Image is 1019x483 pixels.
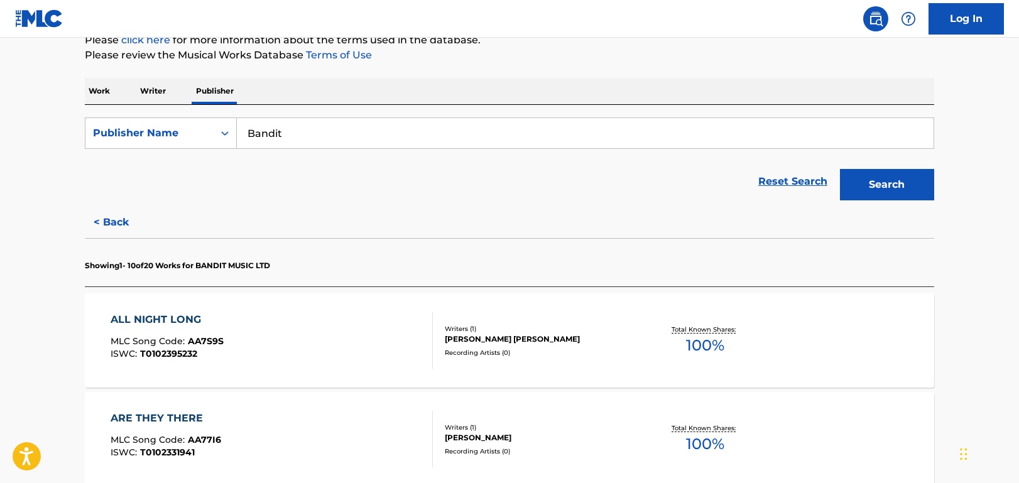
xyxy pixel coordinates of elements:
[85,117,934,207] form: Search Form
[686,433,724,455] span: 100 %
[929,3,1004,35] a: Log In
[863,6,888,31] a: Public Search
[686,334,724,357] span: 100 %
[111,312,224,327] div: ALL NIGHT LONG
[840,169,934,200] button: Search
[15,9,63,28] img: MLC Logo
[188,434,221,445] span: AA77I6
[868,11,883,26] img: search
[752,168,834,195] a: Reset Search
[121,34,170,46] a: click here
[85,260,270,271] p: Showing 1 - 10 of 20 Works for BANDIT MUSIC LTD
[445,432,635,443] div: [PERSON_NAME]
[445,423,635,432] div: Writers ( 1 )
[85,48,934,63] p: Please review the Musical Works Database
[896,6,921,31] div: Help
[111,411,221,426] div: ARE THEY THERE
[445,334,635,345] div: [PERSON_NAME] [PERSON_NAME]
[901,11,916,26] img: help
[672,325,739,334] p: Total Known Shares:
[85,78,114,104] p: Work
[303,49,372,61] a: Terms of Use
[85,33,934,48] p: Please for more information about the terms used in the database.
[111,335,188,347] span: MLC Song Code :
[672,423,739,433] p: Total Known Shares:
[445,348,635,357] div: Recording Artists ( 0 )
[85,207,160,238] button: < Back
[445,447,635,456] div: Recording Artists ( 0 )
[956,423,1019,483] iframe: Chat Widget
[111,447,140,458] span: ISWC :
[140,447,195,458] span: T0102331941
[85,293,934,388] a: ALL NIGHT LONGMLC Song Code:AA7S9SISWC:T0102395232Writers (1)[PERSON_NAME] [PERSON_NAME]Recording...
[188,335,224,347] span: AA7S9S
[192,78,237,104] p: Publisher
[111,434,188,445] span: MLC Song Code :
[140,348,197,359] span: T0102395232
[93,126,206,141] div: Publisher Name
[136,78,170,104] p: Writer
[960,435,967,473] div: Drag
[445,324,635,334] div: Writers ( 1 )
[111,348,140,359] span: ISWC :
